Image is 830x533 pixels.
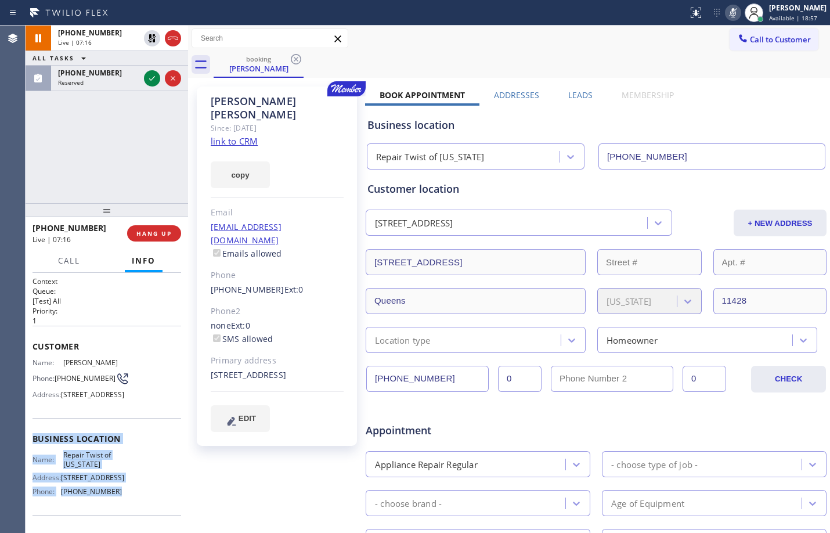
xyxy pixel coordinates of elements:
[33,286,181,296] h2: Queue:
[375,217,453,230] div: [STREET_ADDRESS]
[215,55,302,63] div: booking
[211,354,344,368] div: Primary address
[26,51,98,65] button: ALL TASKS
[239,414,256,423] span: EDIT
[211,121,344,135] div: Since: [DATE]
[33,316,181,326] p: 1
[498,366,542,392] input: Ext.
[725,5,741,21] button: Mute
[683,366,726,392] input: Ext. 2
[63,451,121,469] span: Repair Twist of [US_STATE]
[730,28,818,51] button: Call to Customer
[58,78,84,87] span: Reserved
[33,276,181,286] h1: Context
[211,161,270,188] button: copy
[611,496,684,510] div: Age of Equipment
[367,181,825,197] div: Customer location
[375,458,478,471] div: Appliance Repair Regular
[33,54,74,62] span: ALL TASKS
[211,248,282,259] label: Emails allowed
[58,255,80,266] span: Call
[598,143,825,170] input: Phone Number
[144,70,160,87] button: Accept
[33,306,181,316] h2: Priority:
[213,249,221,257] input: Emails allowed
[61,390,124,399] span: [STREET_ADDRESS]
[58,38,92,46] span: Live | 07:16
[33,433,181,444] span: Business location
[215,52,302,77] div: Elizabeth Romeo
[366,288,586,314] input: City
[165,30,181,46] button: Hang up
[211,284,284,295] a: [PHONE_NUMBER]
[713,288,827,314] input: ZIP
[366,366,489,392] input: Phone Number
[33,473,61,482] span: Address:
[231,320,250,331] span: Ext: 0
[213,334,221,342] input: SMS allowed
[33,296,181,306] p: [Test] All
[375,496,442,510] div: - choose brand -
[61,473,124,482] span: [STREET_ADDRESS]
[51,250,87,272] button: Call
[136,229,172,237] span: HANG UP
[215,63,302,74] div: [PERSON_NAME]
[33,374,55,383] span: Phone:
[211,333,273,344] label: SMS allowed
[568,89,593,100] label: Leads
[33,487,61,496] span: Phone:
[33,222,106,233] span: [PHONE_NUMBER]
[366,249,586,275] input: Address
[622,89,674,100] label: Membership
[55,374,116,383] span: [PHONE_NUMBER]
[769,14,817,22] span: Available | 18:57
[33,235,71,244] span: Live | 07:16
[211,369,344,382] div: [STREET_ADDRESS]
[713,249,827,275] input: Apt. #
[375,333,431,347] div: Location type
[769,3,827,13] div: [PERSON_NAME]
[125,250,163,272] button: Info
[165,70,181,87] button: Reject
[33,455,63,464] span: Name:
[58,68,122,78] span: [PHONE_NUMBER]
[211,206,344,219] div: Email
[551,366,673,392] input: Phone Number 2
[58,28,122,38] span: [PHONE_NUMBER]
[607,333,658,347] div: Homeowner
[367,117,825,133] div: Business location
[63,358,121,367] span: [PERSON_NAME]
[211,269,344,282] div: Phone
[33,390,61,399] span: Address:
[284,284,304,295] span: Ext: 0
[211,305,344,318] div: Phone2
[127,225,181,242] button: HANG UP
[144,30,160,46] button: Unhold Customer
[211,135,258,147] a: link to CRM
[211,221,282,246] a: [EMAIL_ADDRESS][DOMAIN_NAME]
[750,34,811,45] span: Call to Customer
[33,341,181,352] span: Customer
[611,458,698,471] div: - choose type of job -
[61,487,122,496] span: [PHONE_NUMBER]
[734,210,827,236] button: + NEW ADDRESS
[597,249,702,275] input: Street #
[132,255,156,266] span: Info
[494,89,539,100] label: Addresses
[380,89,465,100] label: Book Appointment
[211,405,270,432] button: EDIT
[751,366,826,392] button: CHECK
[211,95,344,121] div: [PERSON_NAME] [PERSON_NAME]
[366,423,518,438] span: Appointment
[33,358,63,367] span: Name:
[211,319,344,346] div: none
[376,150,484,164] div: Repair Twist of [US_STATE]
[192,29,348,48] input: Search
